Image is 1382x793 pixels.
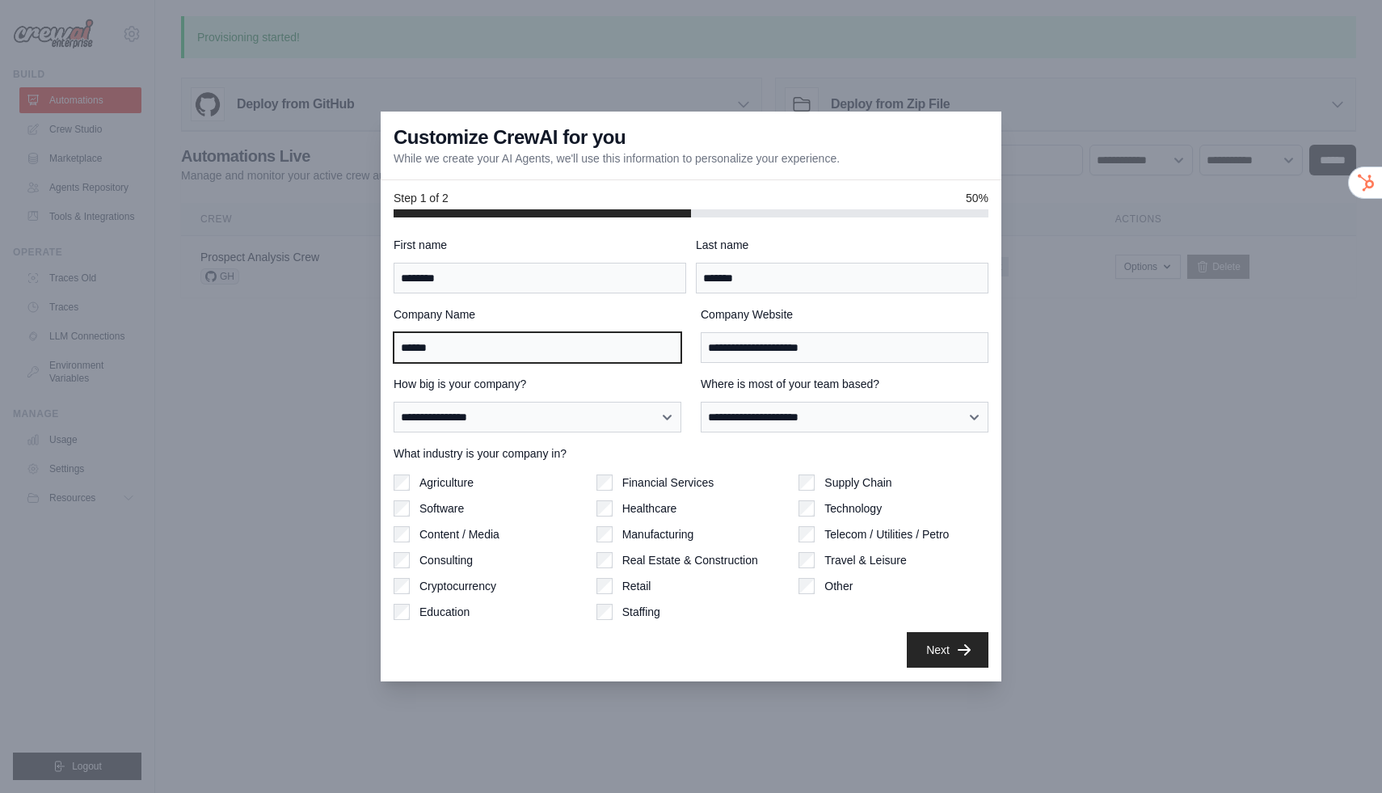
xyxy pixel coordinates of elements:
[824,500,882,517] label: Technology
[419,500,464,517] label: Software
[824,526,949,542] label: Telecom / Utilities / Petro
[394,376,681,392] label: How big is your company?
[966,190,988,206] span: 50%
[622,500,677,517] label: Healthcare
[419,526,499,542] label: Content / Media
[622,604,660,620] label: Staffing
[394,237,686,253] label: First name
[419,578,496,594] label: Cryptocurrency
[394,150,840,167] p: While we create your AI Agents, we'll use this information to personalize your experience.
[419,552,473,568] label: Consulting
[696,237,988,253] label: Last name
[394,124,626,150] h3: Customize CrewAI for you
[824,552,906,568] label: Travel & Leisure
[622,578,651,594] label: Retail
[394,445,988,462] label: What industry is your company in?
[419,475,474,491] label: Agriculture
[701,306,988,323] label: Company Website
[394,306,681,323] label: Company Name
[907,632,988,668] button: Next
[622,526,694,542] label: Manufacturing
[394,190,449,206] span: Step 1 of 2
[824,475,891,491] label: Supply Chain
[622,475,714,491] label: Financial Services
[824,578,853,594] label: Other
[622,552,758,568] label: Real Estate & Construction
[701,376,988,392] label: Where is most of your team based?
[419,604,470,620] label: Education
